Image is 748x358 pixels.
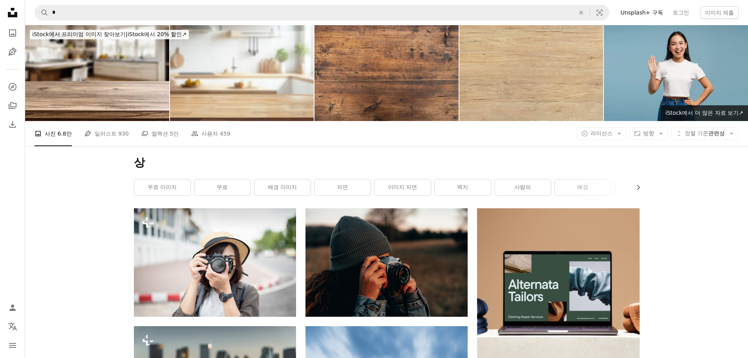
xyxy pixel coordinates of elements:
[685,130,708,136] span: 정렬 기준
[305,208,468,316] img: DSLR 카메라를 든 여자
[32,31,187,37] span: iStock에서 20% 할인 ↗
[315,25,459,121] img: Wood texture background. Top view of vintage wooden table with cracks. Surface of old knotted woo...
[604,25,748,121] img: 미소, 아시아 여자가 손을 흔들고 미소 지으며 파란색 배경에 고립되어 서 있습니다.
[32,31,128,37] span: iStock에서 프리미엄 이미지 찾아보기 |
[305,259,468,266] a: DSLR 카메라를 든 여자
[5,319,20,334] button: 언어
[134,180,190,195] a: 무료 이미지
[666,110,743,116] span: iStock에서 더 많은 자료 보기 ↗
[591,130,613,136] span: 라이선스
[495,180,551,195] a: 사람의
[572,5,590,20] button: 삭제
[254,180,311,195] a: 배경 이미지
[661,105,748,121] a: iStock에서 더 많은 자료 보기↗
[375,180,431,195] a: 이미지 자연
[35,5,609,20] form: 사이트 전체에서 이미지 찾기
[5,338,20,353] button: 메뉴
[5,79,20,95] a: 탐색
[685,130,725,138] span: 관련성
[5,98,20,114] a: 컬렉션
[671,127,739,140] button: 정렬 기준관련성
[141,121,179,146] a: 컬렉션 5만
[590,5,609,20] button: 시각적 검색
[134,259,296,266] a: 젊은 아시아 여행 여자는 방콕, 태국에서 아름 다운 장소에서 즐기고 있다
[134,208,296,317] img: 젊은 아시아 여행 여자는 방콕, 태국에서 아름 다운 장소에서 즐기고 있다
[118,129,129,138] span: 930
[459,25,604,121] img: Rough light wood background
[616,6,668,19] a: Unsplash+ 구독
[194,180,251,195] a: 무료
[134,156,640,170] h1: 상
[315,180,371,195] a: 자연
[643,130,654,136] span: 방향
[629,127,668,140] button: 방향
[191,121,230,146] a: 사용자 459
[615,180,671,195] a: 사진
[700,6,739,19] button: 이미지 제출
[35,5,48,20] button: Unsplash 검색
[5,117,20,132] a: 다운로드 내역
[555,180,611,195] a: 배경
[170,129,179,138] span: 5만
[5,25,20,41] a: 사진
[220,129,230,138] span: 459
[577,127,626,140] button: 라이선스
[668,6,694,19] a: 로그인
[5,44,20,60] a: 일러스트
[25,25,169,121] img: 빈 나무 테이블 배경에 현대 부엌
[5,300,20,316] a: 로그인 / 가입
[25,25,194,44] a: iStock에서 프리미엄 이미지 찾아보기|iStock에서 20% 할인↗
[170,25,314,121] img: 빈 테이블, 앞, 부엌, 흐릿한 배경.
[435,180,491,195] a: 벽지
[84,121,129,146] a: 일러스트 930
[631,180,640,195] button: 목록을 오른쪽으로 스크롤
